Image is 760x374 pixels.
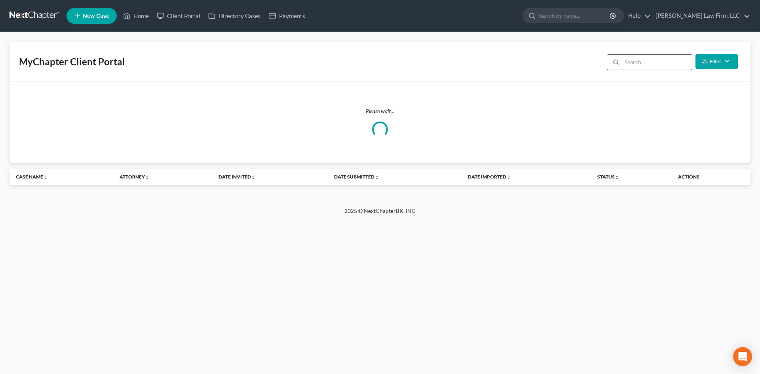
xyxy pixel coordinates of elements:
[43,175,48,180] i: unfold_more
[624,9,651,23] a: Help
[16,107,744,115] p: Please wait...
[120,174,150,180] a: Attorneyunfold_more
[733,347,752,366] div: Open Intercom Messenger
[672,169,750,185] th: Actions
[652,9,750,23] a: [PERSON_NAME] Law Firm, LLC
[16,174,48,180] a: Case Nameunfold_more
[251,175,256,180] i: unfold_more
[265,9,309,23] a: Payments
[204,9,265,23] a: Directory Cases
[19,55,125,68] div: MyChapter Client Portal
[83,13,109,19] span: New Case
[154,207,606,221] div: 2025 © NextChapterBK, INC
[538,8,611,23] input: Search by name...
[622,55,692,70] input: Search...
[468,174,511,180] a: Date Importedunfold_more
[695,54,738,69] button: Filter
[145,175,150,180] i: unfold_more
[119,9,153,23] a: Home
[218,174,256,180] a: Date Invitedunfold_more
[506,175,511,180] i: unfold_more
[615,175,619,180] i: unfold_more
[153,9,204,23] a: Client Portal
[374,175,379,180] i: unfold_more
[597,174,619,180] a: Statusunfold_more
[334,174,379,180] a: Date Submittedunfold_more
